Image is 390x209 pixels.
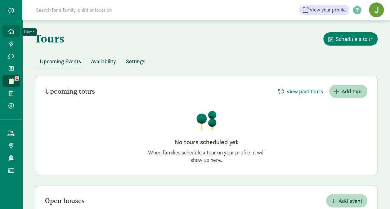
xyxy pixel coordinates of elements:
[338,197,362,205] span: Add event
[273,88,328,95] a: View past tours
[86,55,121,68] button: Availability
[336,35,373,43] span: Schedule a tour
[91,57,116,65] span: Availability
[121,55,150,68] button: Settings
[144,138,268,146] h2: No tours scheduled yet
[24,29,34,35] div: Home
[45,197,85,205] h2: Open houses
[40,57,81,65] span: Upcoming Events
[35,55,86,68] button: Upcoming Events
[299,5,349,15] a: View your profile
[144,149,268,164] p: When families schedule a tour on your profile, it will show up here.
[326,194,367,207] button: Add event
[126,57,145,65] span: Settings
[323,32,378,46] button: Schedule a tour
[286,87,323,96] span: View past tours
[310,6,346,14] span: View your profile
[196,110,217,130] img: illustration-trees.png
[15,76,19,81] span: 1
[342,87,362,96] span: Add tour
[45,88,95,95] h2: Upcoming tours
[35,32,65,45] h1: Tours
[329,85,367,98] button: Add tour
[359,179,390,209] iframe: Chat Widget
[273,85,328,98] button: View past tours
[32,4,206,16] input: Search for a family, child or location
[2,75,20,87] a: 1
